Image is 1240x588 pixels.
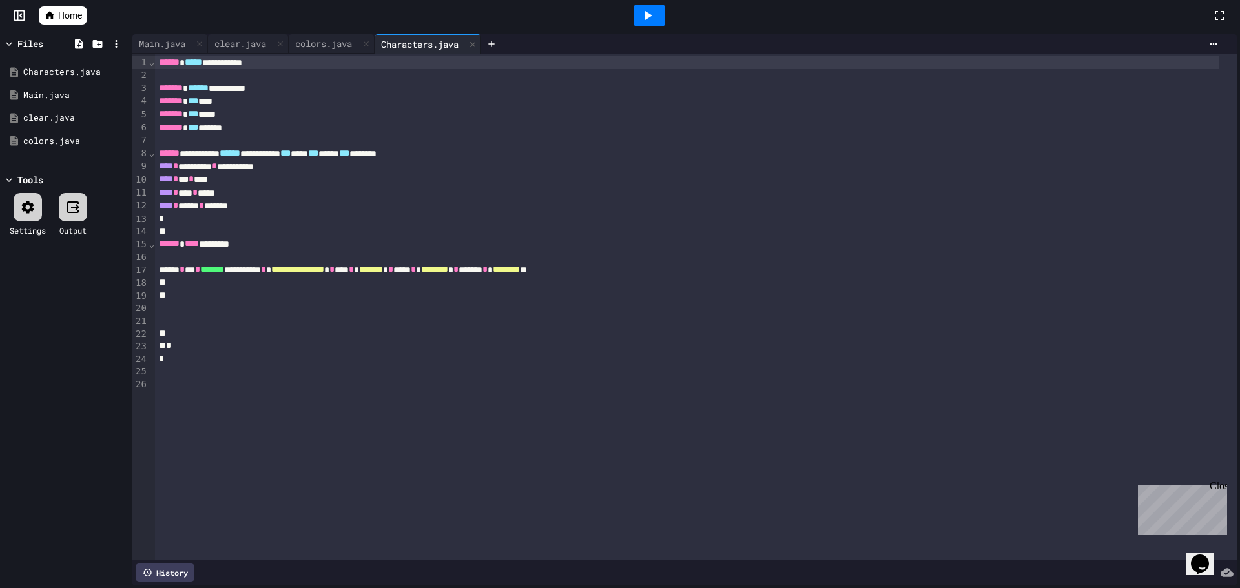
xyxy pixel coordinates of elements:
[132,147,149,160] div: 8
[132,69,149,82] div: 2
[375,34,481,54] div: Characters.java
[1186,536,1227,575] iframe: chat widget
[375,37,465,51] div: Characters.java
[132,213,149,226] div: 13
[132,264,149,277] div: 17
[132,187,149,199] div: 11
[132,174,149,187] div: 10
[132,315,149,328] div: 21
[132,225,149,238] div: 14
[17,37,43,50] div: Files
[136,563,194,582] div: History
[132,353,149,366] div: 24
[132,251,149,264] div: 16
[149,239,155,249] span: Fold line
[132,328,149,341] div: 22
[149,148,155,158] span: Fold line
[289,34,375,54] div: colors.java
[132,238,149,251] div: 15
[58,9,82,22] span: Home
[132,160,149,173] div: 9
[10,225,46,236] div: Settings
[132,56,149,69] div: 1
[132,121,149,134] div: 6
[132,134,149,147] div: 7
[132,365,149,378] div: 25
[132,199,149,212] div: 12
[208,37,273,50] div: clear.java
[17,173,43,187] div: Tools
[132,302,149,315] div: 20
[149,57,155,67] span: Fold line
[289,37,358,50] div: colors.java
[132,82,149,95] div: 3
[23,135,124,148] div: colors.java
[132,34,208,54] div: Main.java
[132,277,149,290] div: 18
[23,66,124,79] div: Characters.java
[132,95,149,108] div: 4
[132,378,149,391] div: 26
[23,89,124,102] div: Main.java
[132,290,149,303] div: 19
[59,225,87,236] div: Output
[132,108,149,121] div: 5
[208,34,289,54] div: clear.java
[132,340,149,353] div: 23
[5,5,89,82] div: Chat with us now!Close
[1133,480,1227,535] iframe: chat widget
[39,6,87,25] a: Home
[132,37,192,50] div: Main.java
[23,112,124,125] div: clear.java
